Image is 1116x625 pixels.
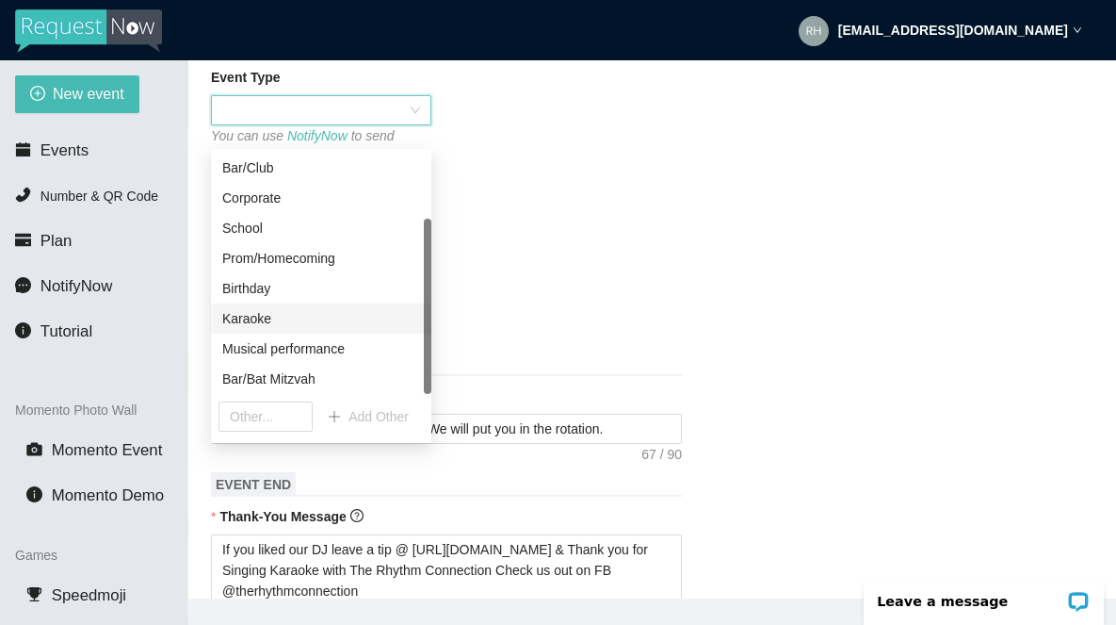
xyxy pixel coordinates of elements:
[40,141,89,159] span: Events
[222,157,420,178] div: Bar/Club
[15,9,162,53] img: RequestNow
[219,509,346,524] b: Thank-You Message
[211,334,431,364] div: Musical performance
[222,308,420,329] div: Karaoke
[40,232,73,250] span: Plan
[851,566,1116,625] iframe: LiveChat chat widget
[15,322,31,338] span: info-circle
[211,183,431,213] div: Corporate
[222,278,420,299] div: Birthday
[26,441,42,457] span: camera
[26,586,42,602] span: trophy
[211,414,682,444] textarea: Thanks for signing up for Karaoke. We will put you in the rotation.
[211,67,281,88] b: Event Type
[52,586,126,604] span: Speedmoji
[40,322,92,340] span: Tutorial
[350,509,364,522] span: question-circle
[222,338,420,359] div: Musical performance
[222,369,420,389] div: Bar/Bat Mitzvah
[211,243,431,273] div: Prom/Homecoming
[799,16,829,46] img: aaa7bb0bfbf9eacfe7a42b5dcf2cbb08
[52,441,163,459] span: Momento Event
[287,128,348,143] a: NotifyNow
[211,535,682,606] textarea: If you liked our DJ leave a tip @ [URL][DOMAIN_NAME] & Thank you for Singing Karaoke with The Rhy...
[15,187,31,203] span: phone
[211,213,431,243] div: School
[26,486,42,502] span: info-circle
[40,277,112,295] span: NotifyNow
[211,125,431,167] div: You can use to send blasts by event type
[53,82,124,106] span: New event
[211,273,431,304] div: Birthday
[15,232,31,248] span: credit-card
[15,75,139,113] button: plus-circleNew event
[15,141,31,157] span: calendar
[211,153,431,183] div: Bar/Club
[313,402,424,432] button: plusAdd Other
[30,86,45,104] span: plus-circle
[218,402,313,432] input: Other...
[211,364,431,394] div: Bar/Bat Mitzvah
[211,472,296,497] span: EVENT END
[40,189,158,204] span: Number & QR Code
[52,486,164,504] span: Momento Demo
[222,218,420,238] div: School
[15,277,31,293] span: message
[222,188,420,208] div: Corporate
[222,248,420,269] div: Prom/Homecoming
[838,23,1068,38] strong: [EMAIL_ADDRESS][DOMAIN_NAME]
[1073,25,1082,35] span: down
[211,304,431,334] div: Karaoke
